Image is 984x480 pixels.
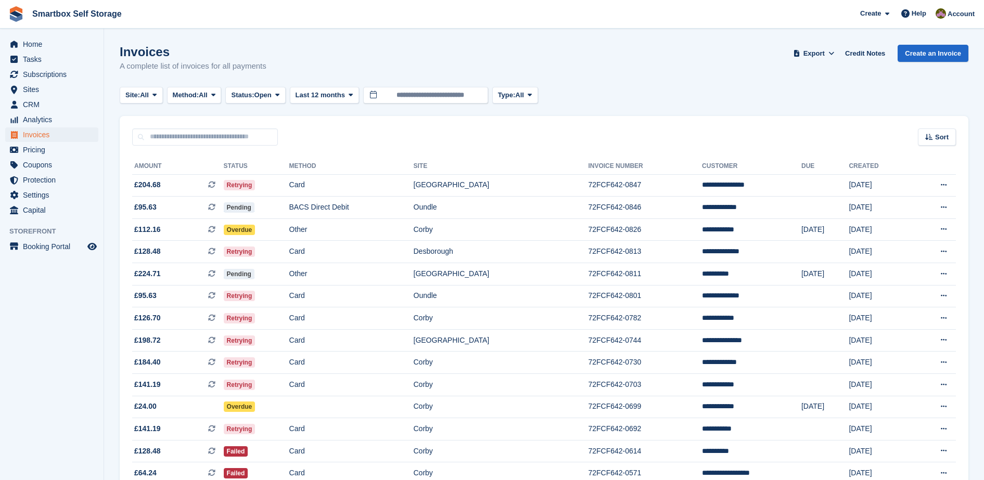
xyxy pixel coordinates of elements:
td: [DATE] [849,285,911,307]
span: Invoices [23,127,85,142]
td: [DATE] [849,418,911,440]
span: £126.70 [134,313,161,323]
a: menu [5,188,98,202]
span: All [199,90,208,100]
td: 72FCF642-0846 [588,197,702,219]
span: £198.72 [134,335,161,346]
img: Kayleigh Devlin [936,8,946,19]
td: Oundle [414,197,589,219]
span: £112.16 [134,224,161,235]
th: Method [289,158,414,175]
a: menu [5,173,98,187]
td: [GEOGRAPHIC_DATA] [414,174,589,197]
span: £224.71 [134,268,161,279]
th: Status [224,158,289,175]
span: Account [948,9,975,19]
span: Home [23,37,85,51]
td: Corby [414,307,589,330]
span: Last 12 months [296,90,345,100]
span: Failed [224,446,248,457]
button: Method: All [167,87,222,104]
span: Help [912,8,926,19]
td: Corby [414,396,589,418]
td: [DATE] [849,396,911,418]
td: 72FCF642-0826 [588,218,702,241]
span: Sites [23,82,85,97]
span: Coupons [23,158,85,172]
th: Site [414,158,589,175]
td: Card [289,285,414,307]
td: Card [289,174,414,197]
th: Customer [702,158,801,175]
span: Sort [935,132,949,142]
a: Smartbox Self Storage [28,5,126,22]
span: Method: [173,90,199,100]
a: Credit Notes [841,45,889,62]
span: Retrying [224,180,255,190]
td: [DATE] [849,352,911,374]
a: Preview store [86,240,98,253]
span: Retrying [224,424,255,434]
span: Capital [23,203,85,217]
td: 72FCF642-0744 [588,329,702,352]
td: 72FCF642-0801 [588,285,702,307]
td: [DATE] [801,218,849,241]
span: All [515,90,524,100]
td: Corby [414,352,589,374]
td: [GEOGRAPHIC_DATA] [414,329,589,352]
span: Retrying [224,335,255,346]
td: 72FCF642-0847 [588,174,702,197]
td: [GEOGRAPHIC_DATA] [414,263,589,286]
span: Retrying [224,357,255,368]
td: Oundle [414,285,589,307]
span: Retrying [224,313,255,323]
th: Due [801,158,849,175]
span: Retrying [224,291,255,301]
span: Retrying [224,380,255,390]
td: Corby [414,218,589,241]
span: Booking Portal [23,239,85,254]
td: Corby [414,374,589,396]
a: menu [5,112,98,127]
td: Corby [414,418,589,440]
a: menu [5,203,98,217]
span: Site: [125,90,140,100]
span: Status: [231,90,254,100]
a: menu [5,37,98,51]
a: menu [5,127,98,142]
a: menu [5,67,98,82]
td: [DATE] [849,329,911,352]
th: Invoice Number [588,158,702,175]
td: Card [289,374,414,396]
span: Open [254,90,272,100]
button: Type: All [492,87,538,104]
td: Card [289,307,414,330]
h1: Invoices [120,45,266,59]
td: [DATE] [849,241,911,263]
td: Card [289,418,414,440]
td: [DATE] [849,218,911,241]
td: 72FCF642-0614 [588,440,702,462]
td: [DATE] [849,374,911,396]
td: [DATE] [849,263,911,286]
td: 72FCF642-0782 [588,307,702,330]
a: menu [5,142,98,157]
td: Card [289,329,414,352]
span: £24.00 [134,401,157,412]
td: [DATE] [801,396,849,418]
span: Tasks [23,52,85,67]
span: £141.19 [134,379,161,390]
span: £128.48 [134,446,161,457]
span: Create [860,8,881,19]
p: A complete list of invoices for all payments [120,60,266,72]
span: Export [803,48,825,59]
td: Card [289,352,414,374]
span: £184.40 [134,357,161,368]
button: Site: All [120,87,163,104]
a: menu [5,82,98,97]
span: Pricing [23,142,85,157]
button: Export [791,45,837,62]
a: Create an Invoice [898,45,968,62]
span: All [140,90,149,100]
span: Settings [23,188,85,202]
